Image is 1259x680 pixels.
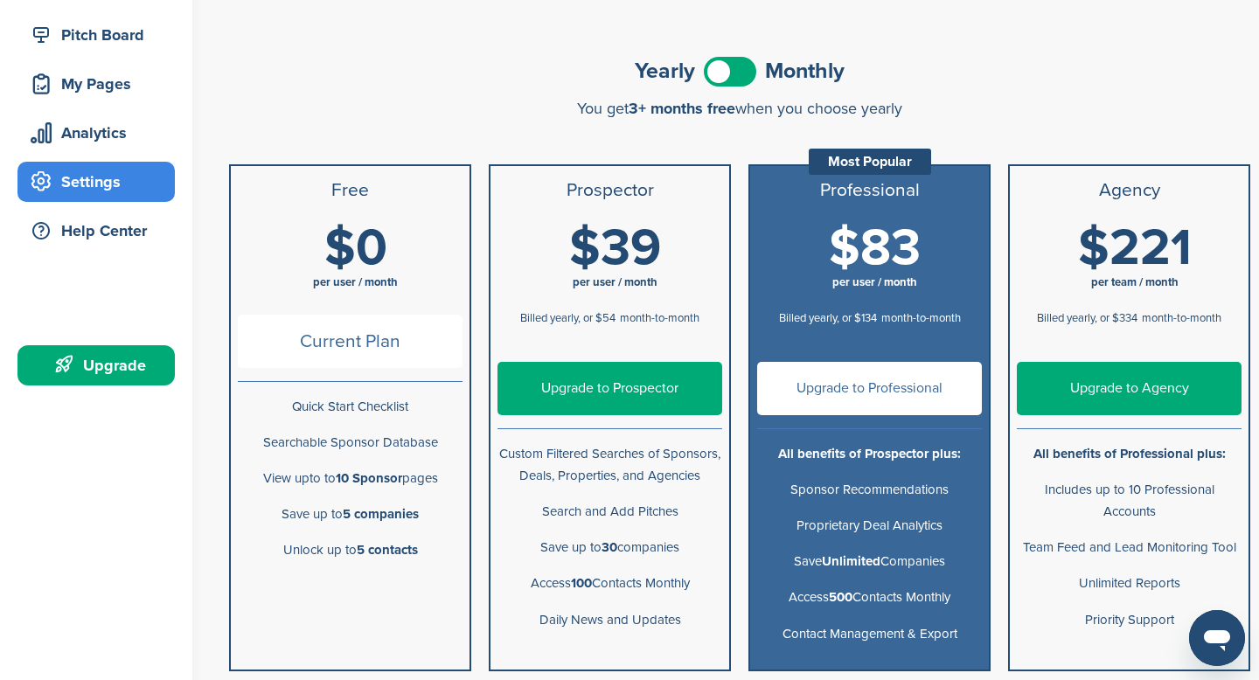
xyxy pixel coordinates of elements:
[17,162,175,202] a: Settings
[238,503,463,525] p: Save up to
[497,572,722,594] p: Access Contacts Monthly
[520,311,616,325] span: Billed yearly, or $54
[765,60,845,82] span: Monthly
[238,432,463,454] p: Searchable Sponsor Database
[1017,537,1242,559] p: Team Feed and Lead Monitoring Tool
[829,589,852,605] b: 500
[757,180,982,201] h3: Professional
[17,211,175,251] a: Help Center
[829,218,921,279] span: $83
[26,350,175,381] div: Upgrade
[336,470,402,486] b: 10 Sponsor
[324,218,387,279] span: $0
[569,218,661,279] span: $39
[497,501,722,523] p: Search and Add Pitches
[1033,446,1226,461] b: All benefits of Professional plus:
[238,539,463,561] p: Unlock up to
[238,396,463,418] p: Quick Start Checklist
[1189,610,1245,666] iframe: Button to launch messaging window
[635,60,695,82] span: Yearly
[757,479,982,501] p: Sponsor Recommendations
[602,539,617,555] b: 30
[757,586,982,608] p: Access Contacts Monthly
[757,551,982,572] p: Save Companies
[1078,218,1192,279] span: $221
[778,446,961,461] b: All benefits of Prospector plus:
[1017,479,1242,523] p: Includes up to 10 Professional Accounts
[497,609,722,631] p: Daily News and Updates
[238,180,463,201] h3: Free
[497,443,722,487] p: Custom Filtered Searches of Sponsors, Deals, Properties, and Agencies
[571,575,592,591] b: 100
[779,311,877,325] span: Billed yearly, or $134
[357,542,418,558] b: 5 contacts
[26,166,175,198] div: Settings
[17,113,175,153] a: Analytics
[1017,362,1242,415] a: Upgrade to Agency
[497,180,722,201] h3: Prospector
[822,553,880,569] b: Unlimited
[343,506,419,522] b: 5 companies
[809,149,931,175] div: Most Popular
[881,311,961,325] span: month-to-month
[26,68,175,100] div: My Pages
[497,537,722,559] p: Save up to companies
[1037,311,1137,325] span: Billed yearly, or $334
[238,315,463,368] span: Current Plan
[1017,180,1242,201] h3: Agency
[1017,609,1242,631] p: Priority Support
[1091,275,1179,289] span: per team / month
[313,275,398,289] span: per user / month
[573,275,657,289] span: per user / month
[26,19,175,51] div: Pitch Board
[757,623,982,645] p: Contact Management & Export
[620,311,699,325] span: month-to-month
[832,275,917,289] span: per user / month
[26,117,175,149] div: Analytics
[26,215,175,246] div: Help Center
[1017,572,1242,594] p: Unlimited Reports
[1142,311,1221,325] span: month-to-month
[238,468,463,489] p: View upto to pages
[17,64,175,104] a: My Pages
[757,515,982,537] p: Proprietary Deal Analytics
[629,99,735,118] span: 3+ months free
[17,345,175,385] a: Upgrade
[497,362,722,415] a: Upgrade to Prospector
[17,15,175,55] a: Pitch Board
[229,100,1250,117] div: You get when you choose yearly
[757,362,982,415] a: Upgrade to Professional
